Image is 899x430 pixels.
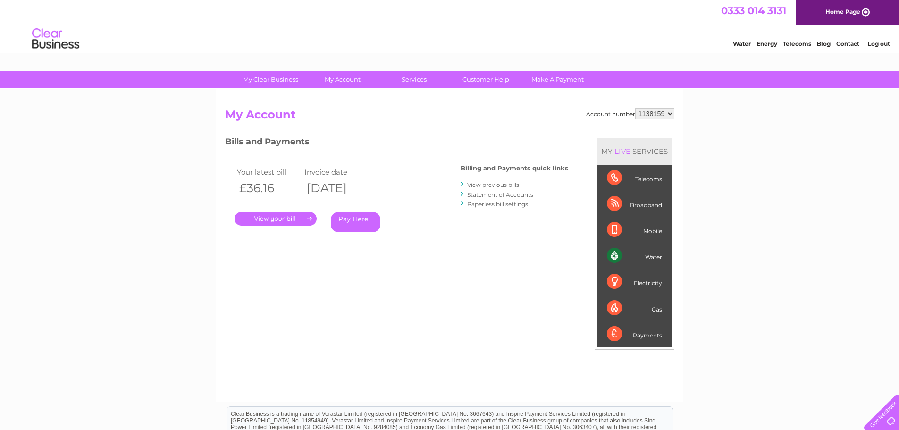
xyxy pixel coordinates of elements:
[613,147,632,156] div: LIVE
[756,40,777,47] a: Energy
[467,201,528,208] a: Paperless bill settings
[235,212,317,226] a: .
[607,269,662,295] div: Electricity
[331,212,380,232] a: Pay Here
[607,217,662,243] div: Mobile
[519,71,597,88] a: Make A Payment
[225,135,568,152] h3: Bills and Payments
[302,178,370,198] th: [DATE]
[817,40,831,47] a: Blog
[783,40,811,47] a: Telecoms
[375,71,453,88] a: Services
[607,191,662,217] div: Broadband
[733,40,751,47] a: Water
[461,165,568,172] h4: Billing and Payments quick links
[868,40,890,47] a: Log out
[607,321,662,347] div: Payments
[597,138,672,165] div: MY SERVICES
[607,165,662,191] div: Telecoms
[607,295,662,321] div: Gas
[235,166,302,178] td: Your latest bill
[303,71,381,88] a: My Account
[225,108,674,126] h2: My Account
[586,108,674,119] div: Account number
[721,5,786,17] a: 0333 014 3131
[302,166,370,178] td: Invoice date
[467,191,533,198] a: Statement of Accounts
[836,40,859,47] a: Contact
[227,5,673,46] div: Clear Business is a trading name of Verastar Limited (registered in [GEOGRAPHIC_DATA] No. 3667643...
[447,71,525,88] a: Customer Help
[32,25,80,53] img: logo.png
[232,71,310,88] a: My Clear Business
[235,178,302,198] th: £36.16
[467,181,519,188] a: View previous bills
[607,243,662,269] div: Water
